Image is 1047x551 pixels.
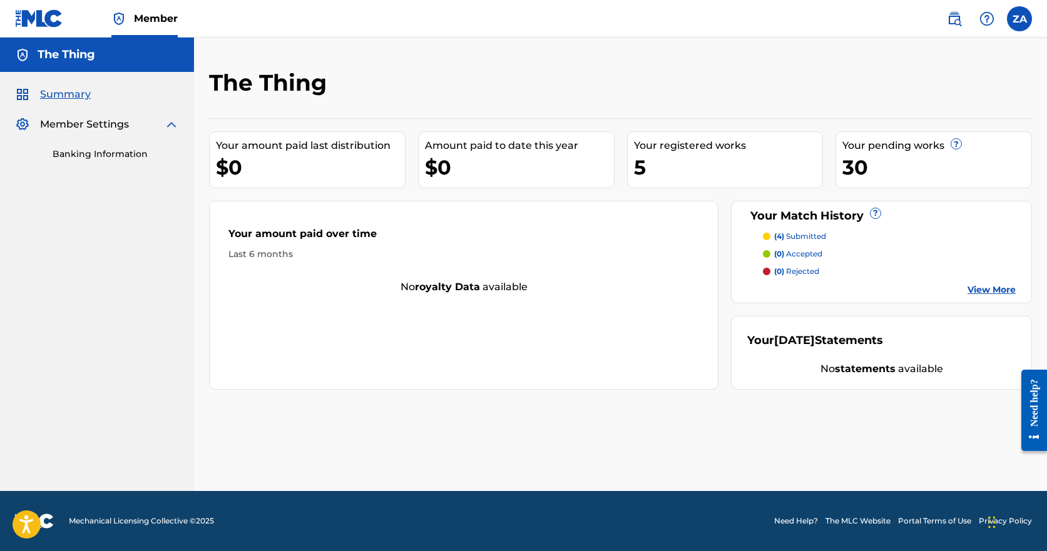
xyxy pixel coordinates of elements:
[774,249,784,258] span: (0)
[774,231,826,242] p: submitted
[38,48,95,62] h5: The Thing
[942,6,967,31] a: Public Search
[111,11,126,26] img: Top Rightsholder
[988,503,996,541] div: Drag
[763,266,1016,277] a: (0) rejected
[1012,360,1047,460] iframe: Resource Center
[40,117,129,132] span: Member Settings
[747,332,883,349] div: Your Statements
[69,515,214,527] span: Mechanical Licensing Collective © 2025
[1007,6,1032,31] div: User Menu
[228,226,699,248] div: Your amount paid over time
[871,208,881,218] span: ?
[774,231,784,241] span: (4)
[774,333,815,347] span: [DATE]
[15,9,63,28] img: MLC Logo
[968,283,1016,296] a: View More
[763,231,1016,242] a: (4) submitted
[774,248,822,260] p: accepted
[134,11,178,26] span: Member
[425,138,614,153] div: Amount paid to date this year
[979,515,1032,527] a: Privacy Policy
[947,11,962,26] img: search
[984,491,1047,551] iframe: Chat Widget
[40,87,91,102] span: Summary
[216,138,405,153] div: Your amount paid last distribution
[15,513,54,528] img: logo
[774,266,784,276] span: (0)
[425,153,614,181] div: $0
[763,248,1016,260] a: (0) accepted
[898,515,971,527] a: Portal Terms of Use
[747,361,1016,377] div: No available
[228,248,699,261] div: Last 6 months
[164,117,179,132] img: expand
[216,153,405,181] div: $0
[634,138,823,153] div: Your registered works
[15,48,30,63] img: Accounts
[53,148,179,161] a: Banking Information
[825,515,891,527] a: The MLC Website
[979,11,994,26] img: help
[835,363,896,375] strong: statements
[842,153,1031,181] div: 30
[15,87,30,102] img: Summary
[774,515,818,527] a: Need Help?
[15,87,91,102] a: SummarySummary
[634,153,823,181] div: 5
[209,69,333,97] h2: The Thing
[747,208,1016,225] div: Your Match History
[951,139,961,149] span: ?
[210,280,718,295] div: No available
[774,266,819,277] p: rejected
[415,281,480,293] strong: royalty data
[842,138,1031,153] div: Your pending works
[15,117,30,132] img: Member Settings
[974,6,999,31] div: Help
